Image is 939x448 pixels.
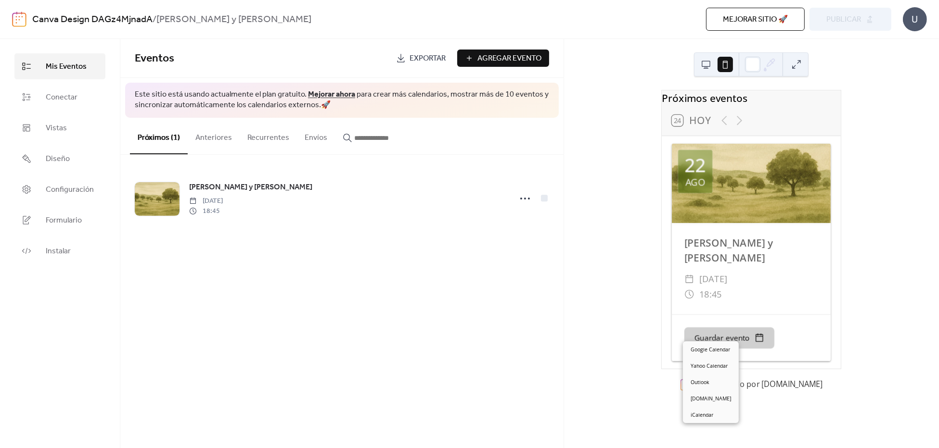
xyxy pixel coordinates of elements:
[12,12,26,27] img: logo
[14,238,105,264] a: Instalar
[683,341,739,358] a: Google Calendar
[903,7,927,31] div: U
[699,272,728,286] span: [DATE]
[410,53,446,64] span: Exportar
[684,327,774,348] button: Guardar evento
[672,236,831,265] div: [PERSON_NAME] y [PERSON_NAME]
[188,118,240,153] button: Anteriores
[723,14,788,25] span: Mejorar sitio 🚀
[691,379,709,386] span: Outlook
[683,390,739,407] a: [DOMAIN_NAME]
[189,181,312,194] a: [PERSON_NAME] y [PERSON_NAME]
[14,176,105,202] a: Configuración
[389,50,453,67] a: Exportar
[691,411,713,419] span: iCalendar
[457,50,549,67] button: Agregar Evento
[46,123,67,134] span: Vistas
[14,53,105,79] a: Mis Eventos
[684,272,695,286] div: ​
[762,379,823,389] a: [DOMAIN_NAME]
[32,11,153,29] a: Canva Design DAGz4MjnadA
[46,92,77,103] span: Conectar
[46,246,71,257] span: Instalar
[685,156,706,175] div: 22
[691,346,730,354] span: Google Calendar
[699,286,722,301] span: 18:45
[691,362,728,370] span: Yahoo Calendar
[46,61,87,73] span: Mis Eventos
[189,182,312,193] span: [PERSON_NAME] y [PERSON_NAME]
[297,118,335,153] button: Envíos
[135,48,174,69] span: Eventos
[46,153,70,165] span: Diseño
[14,115,105,141] a: Vistas
[153,11,156,29] b: /
[189,196,223,206] span: [DATE]
[685,177,706,187] div: ago
[130,118,188,154] button: Próximos (1)
[691,395,731,403] span: [DOMAIN_NAME]
[14,146,105,172] a: Diseño
[683,358,739,374] a: Yahoo Calendar
[697,379,823,389] div: Desarrollado por
[240,118,297,153] button: Recurrentes
[135,89,549,111] span: Este sitio está usando actualmente el plan gratuito. para crear más calendarios, mostrar más de 1...
[706,8,805,31] button: Mejorar sitio 🚀
[14,207,105,233] a: Formulario
[662,90,841,105] div: Próximos eventos
[684,286,695,301] div: ​
[46,184,94,196] span: Configuración
[46,215,82,226] span: Formulario
[478,53,542,64] span: Agregar Evento
[14,84,105,110] a: Conectar
[308,87,355,102] a: Mejorar ahora
[189,206,223,216] span: 18:45
[156,11,311,29] b: [PERSON_NAME] y [PERSON_NAME]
